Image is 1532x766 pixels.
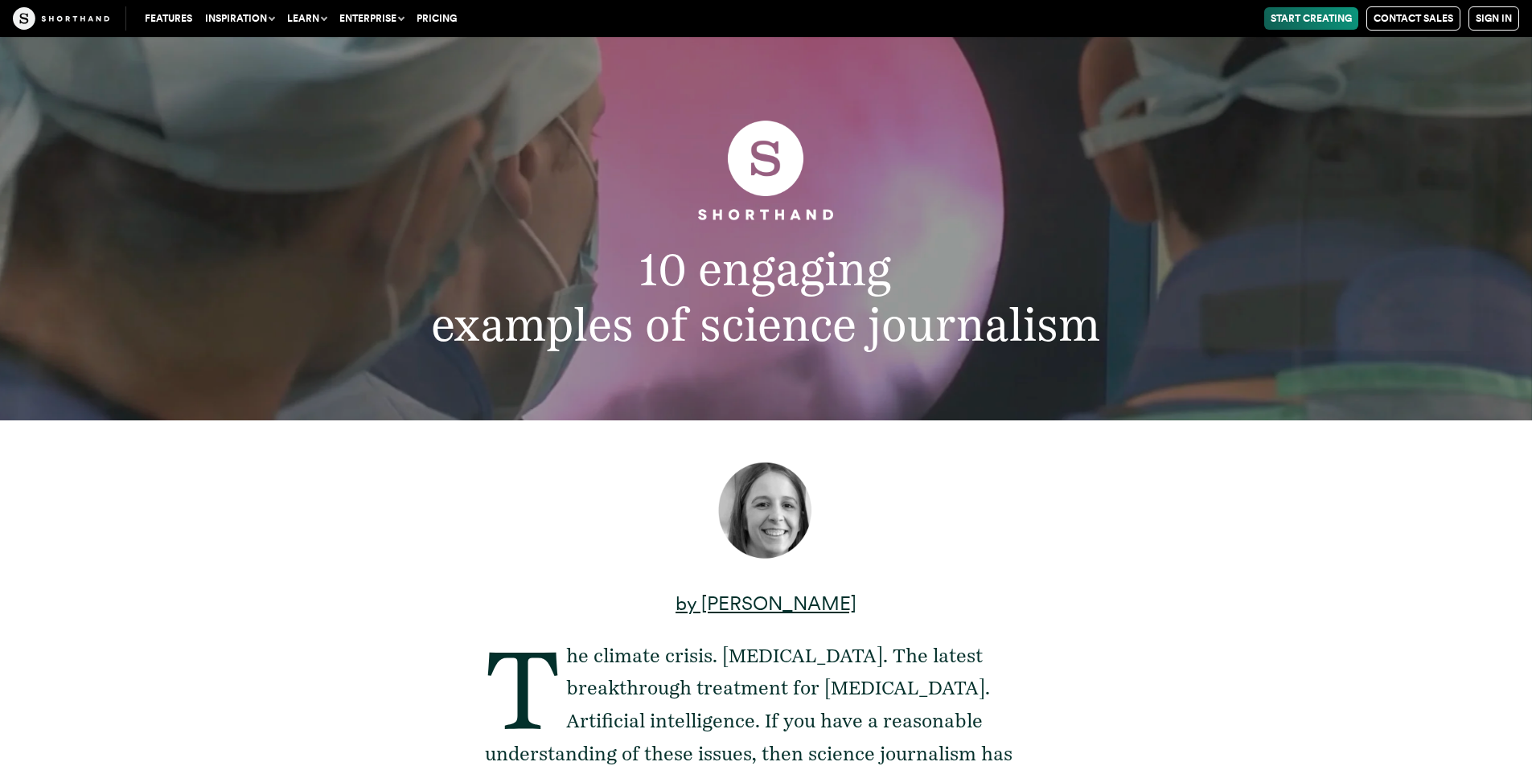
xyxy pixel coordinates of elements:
[333,7,410,30] button: Enterprise
[138,7,199,30] a: Features
[410,7,463,30] a: Pricing
[1366,6,1460,31] a: Contact Sales
[281,7,333,30] button: Learn
[1468,6,1519,31] a: Sign in
[13,7,109,30] img: The Craft
[1264,7,1358,30] a: Start Creating
[199,7,281,30] button: Inspiration
[243,242,1288,353] h2: 10 engaging examples of science journalism
[676,592,856,615] a: by [PERSON_NAME]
